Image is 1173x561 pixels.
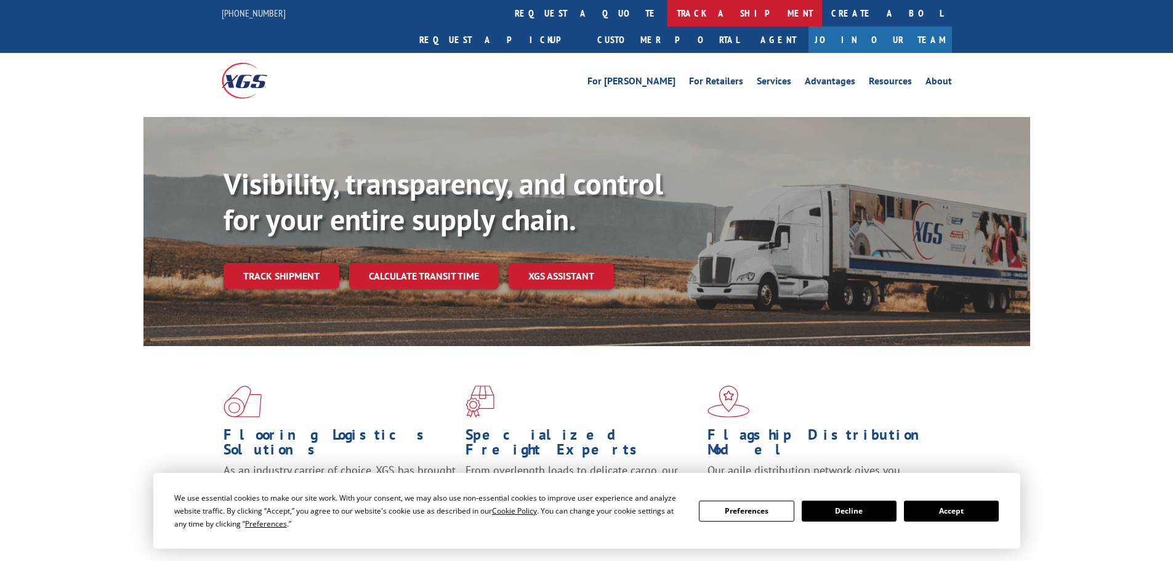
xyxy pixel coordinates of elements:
a: Services [757,76,791,90]
h1: Specialized Freight Experts [466,427,698,463]
a: For [PERSON_NAME] [587,76,675,90]
h1: Flooring Logistics Solutions [224,427,456,463]
button: Preferences [699,501,794,522]
a: Track shipment [224,263,339,289]
a: Agent [748,26,808,53]
a: Resources [869,76,912,90]
img: xgs-icon-flagship-distribution-model-red [707,385,750,418]
a: [PHONE_NUMBER] [222,7,286,19]
img: xgs-icon-total-supply-chain-intelligence-red [224,385,262,418]
span: Cookie Policy [492,506,537,516]
a: Customer Portal [588,26,748,53]
span: As an industry carrier of choice, XGS has brought innovation and dedication to flooring logistics... [224,463,456,507]
a: Advantages [805,76,855,90]
h1: Flagship Distribution Model [707,427,940,463]
a: About [925,76,952,90]
a: Request a pickup [410,26,588,53]
span: Preferences [245,519,287,529]
div: Cookie Consent Prompt [153,473,1020,549]
a: For Retailers [689,76,743,90]
img: xgs-icon-focused-on-flooring-red [466,385,494,418]
button: Decline [802,501,897,522]
b: Visibility, transparency, and control for your entire supply chain. [224,164,663,238]
a: Calculate transit time [349,263,499,289]
span: Our agile distribution network gives you nationwide inventory management on demand. [707,463,934,492]
button: Accept [904,501,999,522]
a: Join Our Team [808,26,952,53]
a: XGS ASSISTANT [509,263,614,289]
p: From overlength loads to delicate cargo, our experienced staff knows the best way to move your fr... [466,463,698,518]
div: We use essential cookies to make our site work. With your consent, we may also use non-essential ... [174,491,684,530]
